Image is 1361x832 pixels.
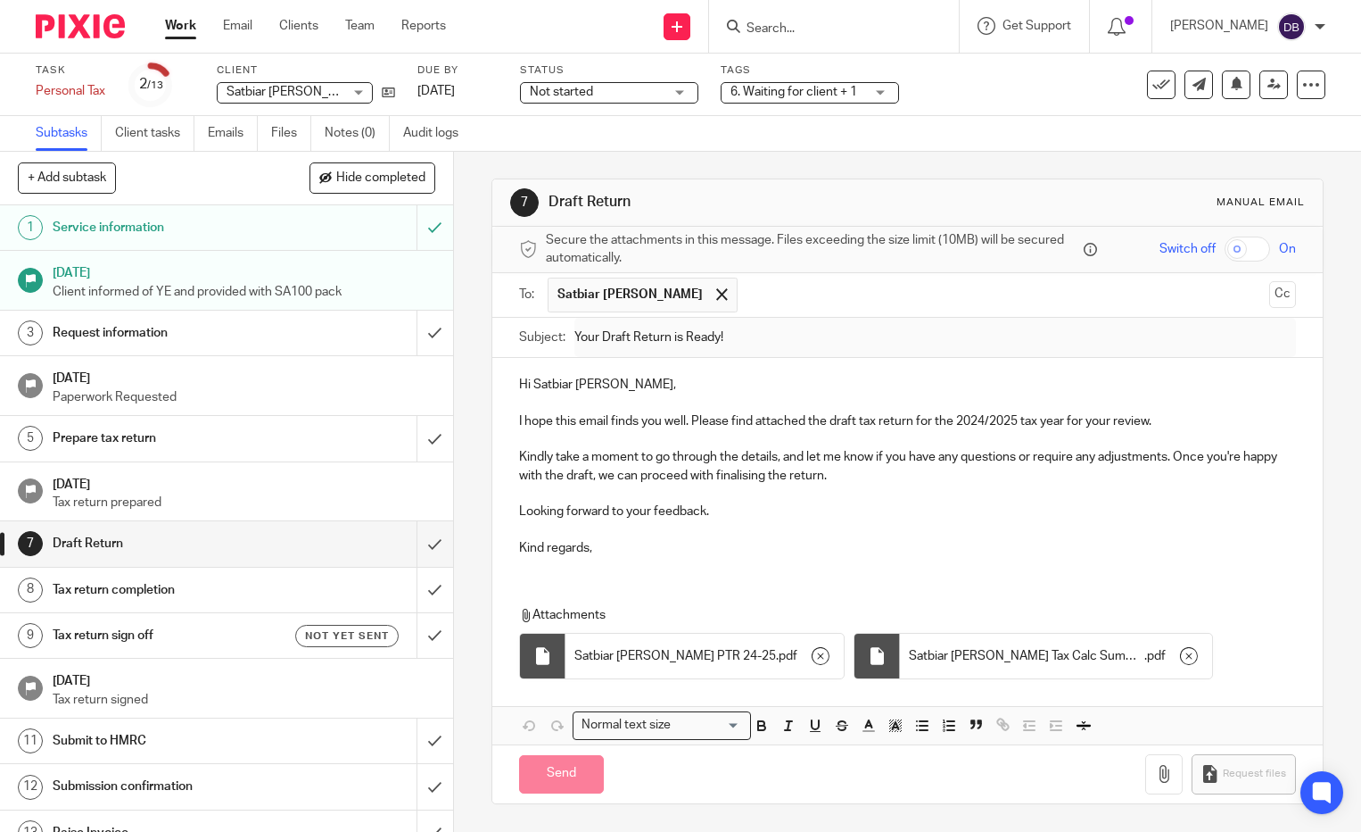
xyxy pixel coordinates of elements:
[18,426,43,451] div: 5
[417,85,455,97] span: [DATE]
[721,63,899,78] label: Tags
[18,623,43,648] div: 9
[53,260,435,282] h1: [DATE]
[401,17,446,35] a: Reports
[18,531,43,556] div: 7
[519,755,604,794] input: Send
[1002,20,1071,32] span: Get Support
[36,63,107,78] label: Task
[510,188,539,217] div: 7
[1279,240,1296,258] span: On
[676,716,740,735] input: Search for option
[53,425,284,452] h1: Prepare tax return
[18,578,43,603] div: 8
[53,577,284,603] h1: Tax return completion
[1147,647,1166,665] span: pdf
[417,63,498,78] label: Due by
[1277,12,1306,41] img: svg%3E
[139,74,163,95] div: 2
[519,376,1296,394] p: Hi Satbiar [PERSON_NAME],
[53,622,284,649] h1: Tax return sign off
[115,116,194,151] a: Client tasks
[519,329,565,346] label: Subject:
[271,116,311,151] a: Files
[53,214,284,241] h1: Service information
[53,728,284,754] h1: Submit to HMRC
[53,320,284,346] h1: Request information
[53,365,435,387] h1: [DATE]
[18,162,116,193] button: + Add subtask
[1223,767,1286,781] span: Request files
[1159,240,1216,258] span: Switch off
[53,388,435,406] p: Paperwork Requested
[519,286,539,304] label: To:
[519,412,1296,430] p: I hope this email finds you well. Please find attached the draft tax return for the 2024/2025 tax...
[18,215,43,240] div: 1
[217,63,395,78] label: Client
[745,21,905,37] input: Search
[730,86,857,98] span: 6. Waiting for client + 1
[147,80,163,90] small: /13
[1217,196,1305,210] div: Manual email
[1269,281,1296,308] button: Cc
[574,647,776,665] span: Satbiar [PERSON_NAME] PTR 24-25
[53,283,435,301] p: Client informed of YE and provided with SA100 pack
[53,691,435,709] p: Tax return signed
[325,116,390,151] a: Notes (0)
[573,711,751,739] div: Search for option
[223,17,252,35] a: Email
[530,86,593,98] span: Not started
[519,606,1280,624] p: Attachments
[336,171,425,186] span: Hide completed
[18,320,43,345] div: 3
[53,668,435,690] h1: [DATE]
[779,647,797,665] span: pdf
[53,530,284,557] h1: Draft Return
[519,448,1296,485] p: Kindly take a moment to go through the details, and let me know if you have any questions or requ...
[546,231,1079,268] span: Secure the attachments in this message. Files exceeding the size limit (10MB) will be secured aut...
[557,286,703,304] span: Satbiar [PERSON_NAME]
[565,634,844,678] div: .
[900,634,1212,678] div: .
[227,86,367,98] span: Satbiar [PERSON_NAME]
[345,17,375,35] a: Team
[18,728,43,753] div: 11
[36,14,125,38] img: Pixie
[1170,17,1268,35] p: [PERSON_NAME]
[577,716,674,735] span: Normal text size
[18,775,43,800] div: 12
[36,82,107,100] div: Personal Tax
[520,63,698,78] label: Status
[309,162,435,193] button: Hide completed
[279,17,318,35] a: Clients
[53,494,435,512] p: Tax return prepared
[53,471,435,494] h1: [DATE]
[909,647,1144,665] span: Satbiar [PERSON_NAME] Tax Calc Summary 24-25
[305,628,389,644] span: Not yet sent
[165,17,196,35] a: Work
[36,116,102,151] a: Subtasks
[519,503,1296,520] p: Looking forward to your feedback.
[549,193,945,212] h1: Draft Return
[403,116,472,151] a: Audit logs
[208,116,258,151] a: Emails
[519,539,1296,557] p: Kind regards,
[53,773,284,800] h1: Submission confirmation
[1192,754,1295,795] button: Request files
